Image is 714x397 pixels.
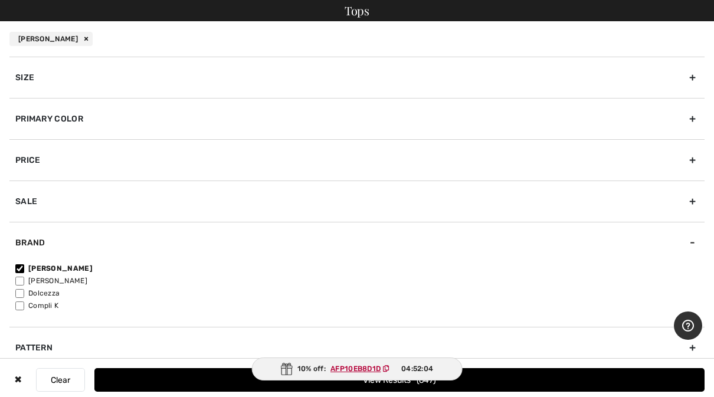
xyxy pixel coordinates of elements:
[9,57,705,98] div: Size
[36,368,85,392] button: Clear
[15,288,705,298] label: Dolcezza
[9,368,27,392] div: ✖
[15,263,705,274] label: [PERSON_NAME]
[9,139,705,181] div: Price
[674,311,702,341] iframe: Opens a widget where you can find more information
[9,32,93,46] div: [PERSON_NAME]
[15,275,705,286] label: [PERSON_NAME]
[9,98,705,139] div: Primary Color
[9,222,705,263] div: Brand
[330,365,381,373] ins: AFP10EB8D1D
[94,368,705,392] button: View Results647
[15,264,24,273] input: [PERSON_NAME]
[15,289,24,298] input: Dolcezza
[417,375,436,385] span: 647
[401,363,433,374] span: 04:52:04
[15,277,24,286] input: [PERSON_NAME]
[15,301,24,310] input: Compli K
[9,181,705,222] div: Sale
[15,300,705,311] label: Compli K
[9,327,705,368] div: Pattern
[281,363,293,375] img: Gift.svg
[252,357,463,380] div: 10% off:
